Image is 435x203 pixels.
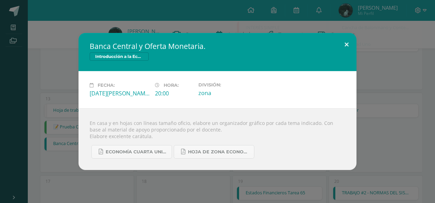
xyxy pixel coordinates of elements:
[90,90,149,97] div: [DATE][PERSON_NAME]
[90,41,345,51] h2: Banca Central y Oferta Monetaria.
[155,90,193,97] div: 20:00
[91,145,172,159] a: ECONOMÍA CUARTA UNIDAD.pdf
[90,52,149,61] span: Introducción a la Economía
[188,149,251,155] span: Hoja de Zona Economía.pdf
[98,83,115,88] span: Fecha:
[79,108,356,170] div: En casa y en hojas con líneas tamaño oficio, elabore un organizador gráfico por cada tema indicad...
[164,83,179,88] span: Hora:
[337,33,356,57] button: Close (Esc)
[198,89,258,97] div: zona
[198,82,258,87] label: División:
[174,145,254,159] a: Hoja de Zona Economía.pdf
[106,149,168,155] span: ECONOMÍA CUARTA UNIDAD.pdf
